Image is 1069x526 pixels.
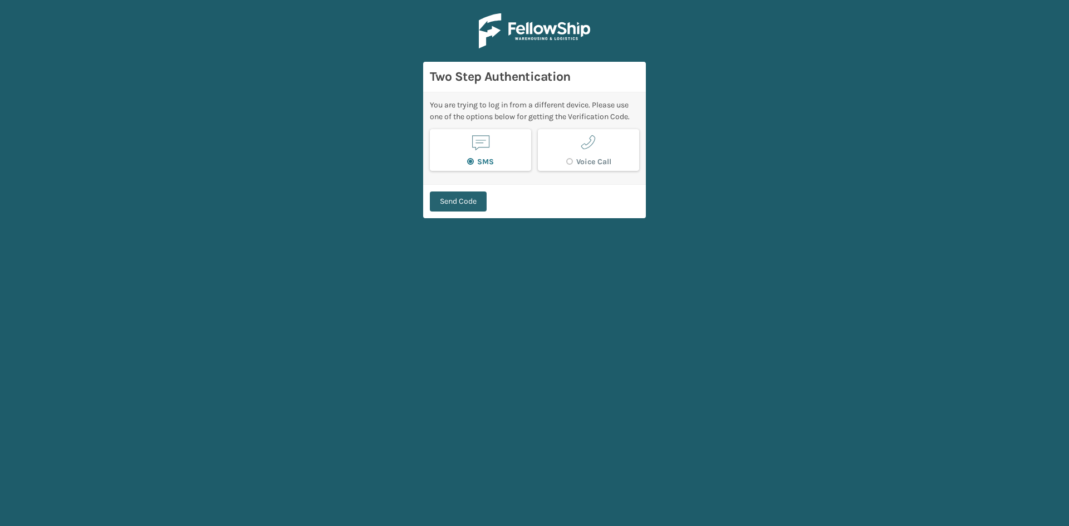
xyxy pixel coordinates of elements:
label: Voice Call [566,157,611,166]
h3: Two Step Authentication [430,68,639,85]
img: Logo [479,13,590,48]
div: You are trying to log in from a different device. Please use one of the options below for getting... [430,99,639,122]
label: SMS [467,157,494,166]
button: Send Code [430,191,487,212]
